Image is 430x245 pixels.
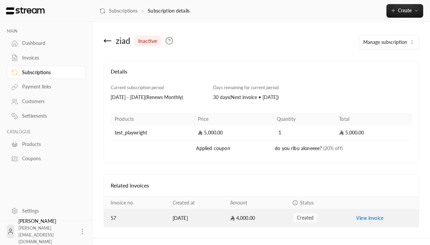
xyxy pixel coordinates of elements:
[111,94,207,101] div: [DATE] - [DATE] ( Renews Monthly )
[7,129,86,135] p: CATALOGUE
[273,113,335,125] th: Quantity
[22,54,77,61] div: Invoices
[7,137,86,151] a: Products
[169,197,226,209] th: Created at
[5,7,45,15] img: Logo
[359,35,419,49] button: Manage subscription
[194,113,273,125] th: Price
[116,35,130,46] div: ziad
[7,66,86,79] a: Subscriptions
[104,196,419,227] table: Payments
[297,214,314,221] span: created
[22,113,77,119] div: Settlements
[386,4,423,18] button: Create
[363,39,407,45] span: Manage subscription
[138,37,157,45] span: inactive
[111,113,194,125] th: Products
[22,155,77,162] div: Coupons
[226,197,289,209] th: Amount
[22,69,77,76] div: Subscriptions
[7,204,86,217] a: Settings
[273,141,412,156] td: do you ribu aloneeee?
[335,113,412,125] th: Total
[99,7,138,14] a: Subscriptions
[7,152,86,165] a: Coupons
[398,7,412,13] span: Create
[7,80,86,94] a: Payment links
[7,37,86,50] a: Dashboard
[169,209,226,227] td: [DATE]
[194,141,273,156] td: Applied coupon
[111,181,412,190] h4: Related invoices
[22,141,77,148] div: Products
[104,197,169,209] th: Invoice no.
[22,83,77,90] div: Payment links
[7,95,86,108] a: Customers
[22,208,77,214] div: Settings
[356,215,383,221] a: View invoice
[111,113,412,156] table: Products
[148,7,190,14] p: Subscription details
[194,125,273,141] td: 5,000.00
[323,145,343,151] span: (20% off)
[277,129,284,136] span: 1
[111,125,194,141] td: test_playwright
[22,40,77,47] div: Dashboard
[22,98,77,105] div: Customers
[7,110,86,123] a: Settlements
[213,85,278,90] span: Days remaining for current period
[7,51,86,65] a: Invoices
[111,67,412,82] h4: Details
[335,125,412,141] td: 5,000.00
[226,209,289,227] td: 4,000.00
[99,7,190,14] nav: breadcrumb
[213,94,309,101] div: 30 days ( Next invoice • [DATE] )
[300,200,314,206] span: Status
[111,85,164,90] span: Current subscription period
[104,209,169,227] td: 57
[7,29,86,34] p: MAIN
[18,226,54,244] span: [PERSON_NAME][EMAIL_ADDRESS][DOMAIN_NAME]
[18,218,75,245] div: [PERSON_NAME]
